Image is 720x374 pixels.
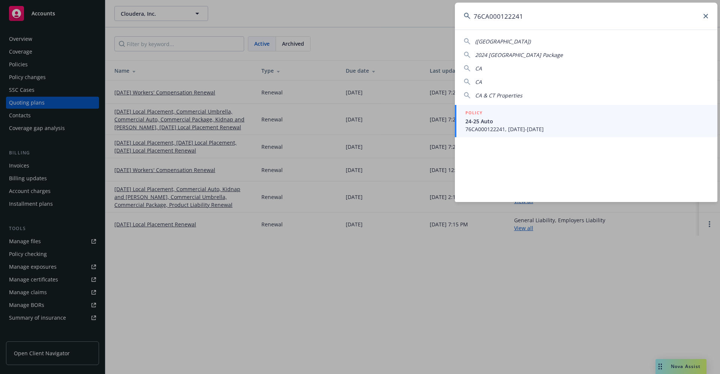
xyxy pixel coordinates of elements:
span: 76CA000122241, [DATE]-[DATE] [465,125,708,133]
span: CA [475,78,482,85]
input: Search... [455,3,717,30]
a: POLICY24-25 Auto76CA000122241, [DATE]-[DATE] [455,105,717,137]
span: 2024 [GEOGRAPHIC_DATA] Package [475,51,563,58]
h5: POLICY [465,109,483,117]
span: ([GEOGRAPHIC_DATA]) [475,38,531,45]
span: 24-25 Auto [465,117,708,125]
span: CA [475,65,482,72]
span: CA & CT Properties [475,92,522,99]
